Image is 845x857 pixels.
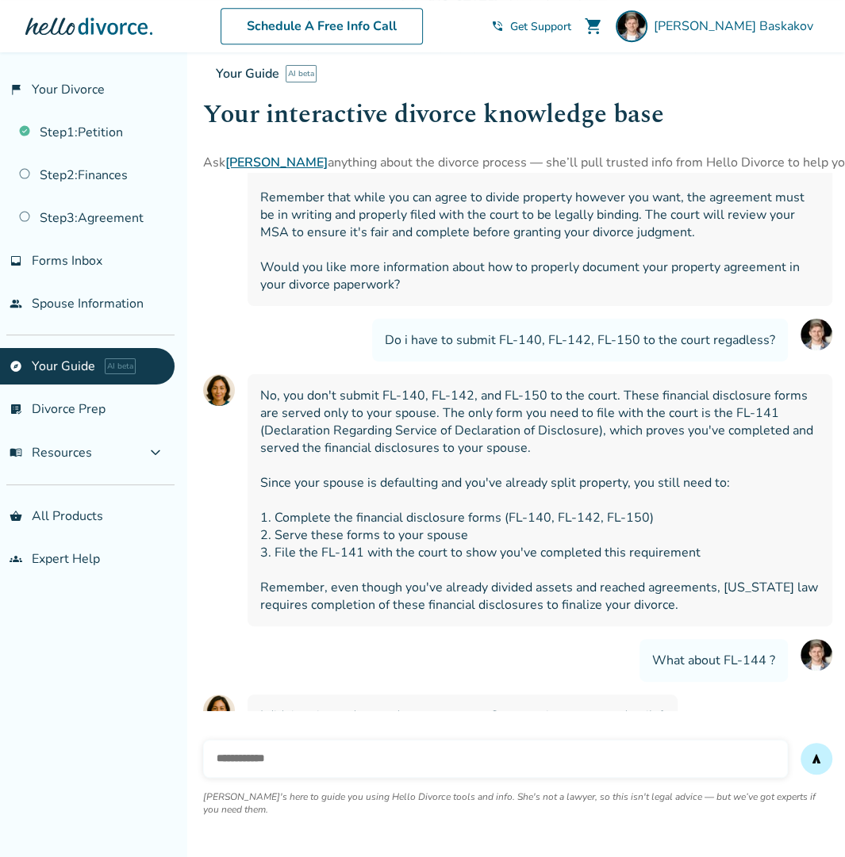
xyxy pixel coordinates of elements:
[10,403,22,415] span: list_alt_check
[810,752,823,765] span: send
[260,387,820,614] span: No, you don't submit FL-140, FL-142, and FL-150 to the court. These financial disclosure forms ar...
[203,374,235,406] img: AI Assistant
[10,83,22,96] span: flag_2
[10,446,22,459] span: menu_book
[10,297,22,310] span: people
[10,254,22,267] span: inbox
[654,17,820,35] span: [PERSON_NAME] Baskakov
[225,154,328,171] a: [PERSON_NAME]
[385,331,775,349] span: Do i have to submit FL-140, FL-142, FL-150 to the court regadless?
[146,443,165,462] span: expand_more
[491,19,571,34] a: phone_in_talkGet Support
[10,553,22,565] span: groups
[616,10,647,42] img: Vladimir Baskakov
[203,694,235,726] img: AI Assistant
[10,510,22,522] span: shopping_basket
[491,20,504,33] span: phone_in_talk
[10,444,92,461] span: Resources
[10,360,22,373] span: explore
[286,65,317,82] span: AI beta
[652,652,775,669] span: What about FL-144 ?
[203,790,832,816] p: [PERSON_NAME]'s here to guide you using Hello Divorce tools and info. She's not a lawyer, so this...
[801,639,832,671] img: User
[260,707,665,725] span: I didn’t quite understand your message. Can you give me more details?
[216,65,279,82] span: Your Guide
[105,358,136,374] span: AI beta
[32,252,102,270] span: Forms Inbox
[584,17,603,36] span: shopping_cart
[221,8,423,44] a: Schedule A Free Info Call
[801,743,832,775] button: send
[510,19,571,34] span: Get Support
[801,319,832,350] img: User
